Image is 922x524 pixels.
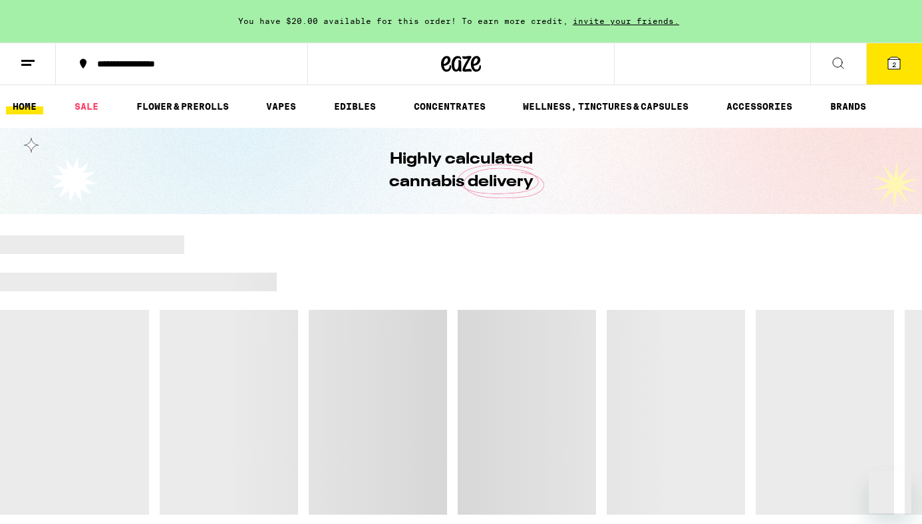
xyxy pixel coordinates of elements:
[6,98,43,114] a: HOME
[407,98,492,114] a: CONCENTRATES
[892,61,896,68] span: 2
[568,17,684,25] span: invite your friends.
[869,471,911,513] iframe: Button to launch messaging window
[130,98,235,114] a: FLOWER & PREROLLS
[238,17,568,25] span: You have $20.00 available for this order! To earn more credit,
[824,98,873,114] a: BRANDS
[68,98,105,114] a: SALE
[720,98,799,114] a: ACCESSORIES
[259,98,303,114] a: VAPES
[866,43,922,84] button: 2
[351,148,571,194] h1: Highly calculated cannabis delivery
[327,98,383,114] a: EDIBLES
[516,98,695,114] a: WELLNESS, TINCTURES & CAPSULES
